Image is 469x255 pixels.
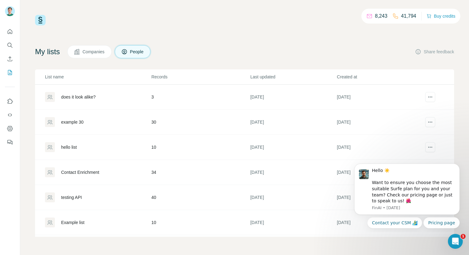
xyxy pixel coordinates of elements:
[61,94,96,100] div: does it look alike?
[35,47,60,57] h4: My lists
[151,85,250,110] td: 3
[151,74,250,80] p: Records
[425,117,435,127] button: actions
[250,160,337,185] td: [DATE]
[61,144,77,150] div: hello list
[425,92,435,102] button: actions
[5,6,15,16] img: Avatar
[425,142,435,152] button: actions
[5,26,15,37] button: Quick start
[427,12,455,20] button: Buy credits
[250,210,337,235] td: [DATE]
[130,49,144,55] span: People
[337,160,423,185] td: [DATE]
[61,219,84,226] div: Example list
[5,40,15,51] button: Search
[337,74,423,80] p: Created at
[250,185,337,210] td: [DATE]
[151,210,250,235] td: 10
[61,169,99,175] div: Contact Enrichment
[61,119,83,125] div: example 30
[61,194,82,200] div: testing API
[45,74,151,80] p: List name
[83,49,105,55] span: Companies
[448,234,463,249] iframe: Intercom live chat
[151,185,250,210] td: 40
[5,96,15,107] button: Use Surfe on LinkedIn
[250,85,337,110] td: [DATE]
[250,135,337,160] td: [DATE]
[5,53,15,64] button: Enrich CSV
[5,109,15,121] button: Use Surfe API
[415,49,454,55] button: Share feedback
[337,85,423,110] td: [DATE]
[151,135,250,160] td: 10
[375,12,387,20] p: 8,243
[337,185,423,210] td: [DATE]
[151,110,250,135] td: 30
[337,210,423,235] td: [DATE]
[461,234,466,239] span: 1
[337,135,423,160] td: [DATE]
[5,123,15,134] button: Dashboard
[250,110,337,135] td: [DATE]
[337,110,423,135] td: [DATE]
[5,137,15,148] button: Feedback
[345,158,469,232] iframe: Intercom notifications message
[35,15,46,25] img: Surfe Logo
[5,67,15,78] button: My lists
[151,160,250,185] td: 34
[401,12,416,20] p: 41,794
[250,74,336,80] p: Last updated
